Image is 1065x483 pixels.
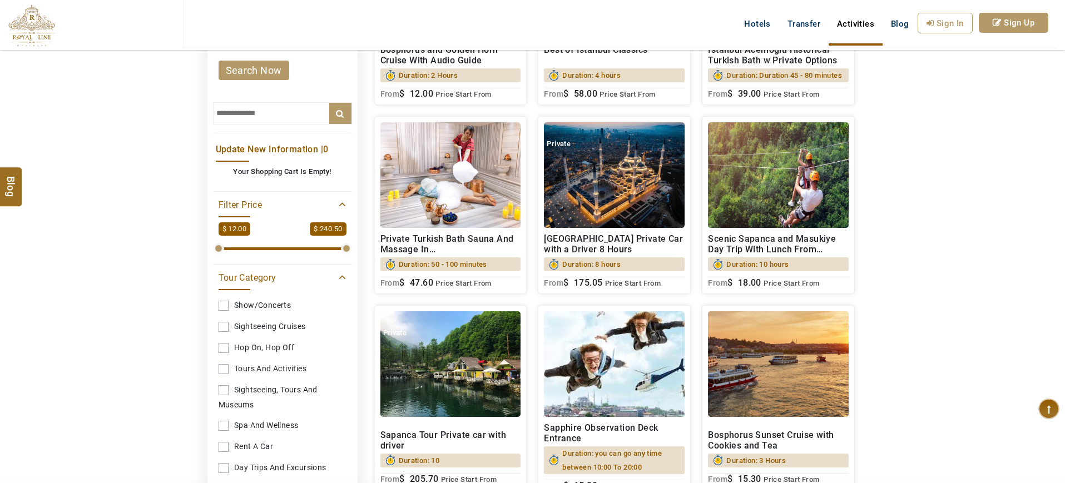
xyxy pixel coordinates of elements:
[726,454,786,467] span: Duration: 3 Hours
[219,457,346,478] a: Day Trips And Excursions
[233,167,331,176] b: Your Shopping Cart Is Empty!
[574,277,602,288] span: 175.05
[544,122,685,228] img: camlica_mosque.jpg
[563,277,568,288] span: $
[891,19,909,29] span: Blog
[410,277,433,288] span: 47.60
[399,88,404,99] span: $
[883,13,918,35] a: Blog
[8,4,55,47] img: The Royal Line Holidays
[383,328,407,337] span: Private
[435,90,491,98] span: Price Start From
[380,311,521,417] img: sapanca.jpg
[219,436,346,457] a: Rent A Car
[764,279,819,287] span: Price Start From
[918,13,973,33] a: Sign In
[399,454,440,467] span: Duration: 10
[727,277,732,288] span: $
[544,89,563,98] sub: From
[219,380,346,415] a: Sightseeing, tours and museums
[399,277,404,288] span: $
[708,278,727,287] sub: From
[219,270,346,284] a: Tour Category
[574,88,597,99] span: 58.00
[374,116,527,294] a: Private Turkish Bath Sauna And Massage In [GEOGRAPHIC_DATA]Duration: 50 - 100 minutesFrom$ 47.60 ...
[600,90,655,98] span: Price Start From
[219,337,346,358] a: Hop On, Hop Off
[764,90,819,98] span: Price Start From
[708,311,849,417] img: Istanbul_Bosphorus_Sunset_Cruise.jpg
[4,176,18,186] span: Blog
[727,88,732,99] span: $
[380,89,400,98] sub: From
[736,13,779,35] a: Hotels
[380,278,400,287] sub: From
[219,222,251,236] span: $ 12.00
[779,13,829,35] a: Transfer
[538,116,691,294] a: Private[GEOGRAPHIC_DATA] Private Car with a Driver 8 HoursDuration: 8 hoursFrom$ 175.05 Price Sta...
[562,446,679,474] span: Duration: you can go any time between 10:00 To 20:00
[544,311,685,417] img: 7.jpg
[605,279,661,287] span: Price Start From
[738,88,761,99] span: 39.00
[399,257,487,271] span: Duration: 50 - 100 minutes
[435,279,491,287] span: Price Start From
[219,358,346,379] a: Tours and Activities
[544,422,685,444] h2: Sapphire Observation Deck Entrance
[726,257,789,271] span: Duration: 10 hours
[708,430,849,451] h2: Bosphorus Sunset Cruise with Cookies and Tea
[708,122,849,228] img: zipline.jpg
[544,233,685,255] h2: [GEOGRAPHIC_DATA] Private Car with a Driver 8 Hours
[979,13,1048,33] a: Sign Up
[310,222,346,236] span: $ 240.50
[547,140,571,148] span: Private
[219,415,346,436] a: Spa And wellness
[544,278,563,287] sub: From
[380,122,521,228] img: relaxation.jpg
[219,316,346,337] a: Sightseeing Cruises
[219,295,346,316] a: Show/Concerts
[380,430,521,451] h2: Sapanca Tour Private car with driver
[380,233,521,255] h2: Private Turkish Bath Sauna And Massage In [GEOGRAPHIC_DATA]
[738,277,761,288] span: 18.00
[219,197,346,211] a: Filter Price
[410,88,433,99] span: 12.00
[563,88,568,99] span: $
[562,257,621,271] span: Duration: 8 hours
[702,116,855,294] a: Scenic Sapanca and Masukiye Day Trip With Lunch From [GEOGRAPHIC_DATA]Duration: 10 hoursFrom$ 18....
[829,13,883,35] a: Activities
[708,233,849,255] h2: Scenic Sapanca and Masukiye Day Trip With Lunch From [GEOGRAPHIC_DATA]
[708,89,727,98] sub: From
